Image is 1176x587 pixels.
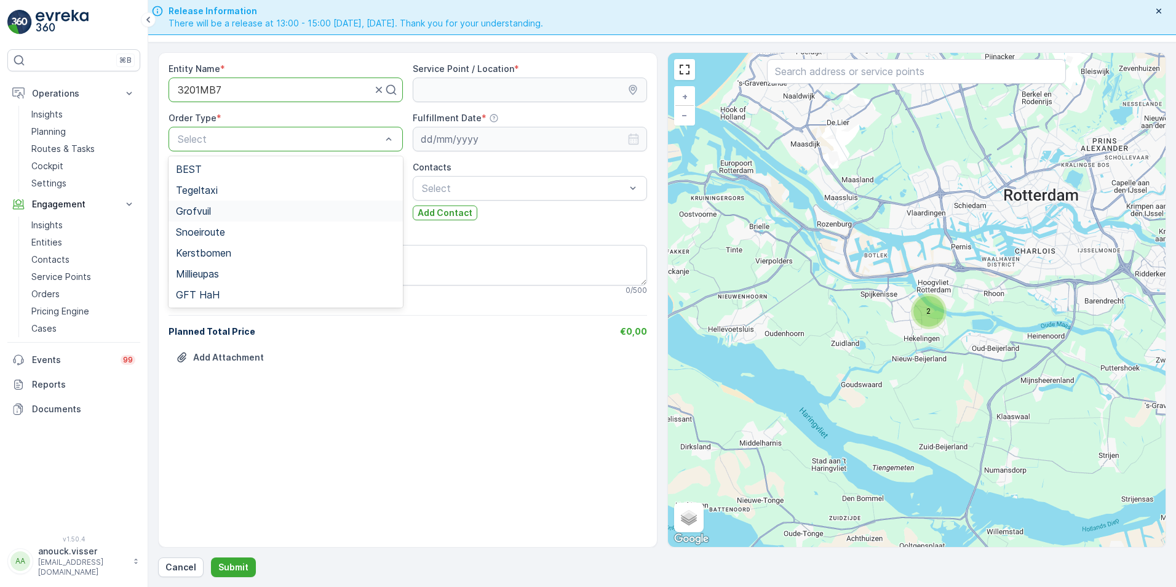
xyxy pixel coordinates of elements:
[7,545,140,577] button: AAanouck.visser[EMAIL_ADDRESS][DOMAIN_NAME]
[26,234,140,251] a: Entities
[7,192,140,217] button: Engagement
[32,354,113,366] p: Events
[218,561,248,573] p: Submit
[31,143,95,155] p: Routes & Tasks
[32,378,135,391] p: Reports
[169,113,217,123] label: Order Type
[176,289,220,300] span: GFT HaH
[418,207,472,219] p: Add Contact
[123,355,133,365] p: 99
[165,561,196,573] p: Cancel
[26,175,140,192] a: Settings
[7,372,140,397] a: Reports
[31,322,57,335] p: Cases
[38,545,127,557] p: anouck.visser
[176,226,225,238] span: Snoeiroute
[193,351,264,364] p: Add Attachment
[31,219,63,231] p: Insights
[26,140,140,158] a: Routes & Tasks
[26,158,140,175] a: Cockpit
[422,181,626,196] p: Select
[26,251,140,268] a: Contacts
[413,127,647,151] input: dd/mm/yyyy
[176,268,219,279] span: Millieupas
[31,177,66,190] p: Settings
[7,81,140,106] button: Operations
[26,123,140,140] a: Planning
[119,55,132,65] p: ⌘B
[7,535,140,543] span: v 1.50.4
[413,162,451,172] label: Contacts
[489,113,499,123] div: Help Tooltip Icon
[671,531,712,547] img: Google
[913,296,944,327] div: 2
[169,63,220,74] label: Entity Name
[26,320,140,337] a: Cases
[26,268,140,286] a: Service Points
[7,397,140,421] a: Documents
[7,10,32,34] img: logo
[31,288,60,300] p: Orders
[158,557,204,577] button: Cancel
[675,60,694,79] a: View Fullscreen
[413,206,477,220] button: Add Contact
[26,217,140,234] a: Insights
[31,305,89,317] p: Pricing Engine
[913,296,921,303] div: 2
[169,325,255,338] p: Planned Total Price
[413,113,482,123] label: Fulfillment Date
[675,504,702,531] a: Layers
[36,10,89,34] img: logo_light-DOdMpM7g.png
[626,286,647,295] p: 0 / 500
[169,348,271,367] button: Upload File
[38,557,127,577] p: [EMAIL_ADDRESS][DOMAIN_NAME]
[169,17,543,30] span: There will be a release at 13:00 - 15:00 [DATE], [DATE]. Thank you for your understanding.
[31,108,63,121] p: Insights
[7,348,140,372] a: Events99
[682,91,688,102] span: +
[681,110,688,120] span: −
[671,531,712,547] a: Open this area in Google Maps (opens a new window)
[26,303,140,320] a: Pricing Engine
[31,236,62,249] p: Entities
[32,87,116,100] p: Operations
[26,106,140,123] a: Insights
[169,5,543,17] span: Release Information
[176,206,211,217] span: Grofvuil
[176,247,231,258] span: Kerstbomen
[620,326,647,337] span: €0,00
[31,160,63,172] p: Cockpit
[211,557,256,577] button: Submit
[176,185,218,196] span: Tegeltaxi
[31,126,66,138] p: Planning
[675,87,694,106] a: Zoom In
[31,254,70,266] p: Contacts
[10,551,30,571] div: AA
[675,106,694,124] a: Zoom Out
[26,286,140,303] a: Orders
[176,164,202,175] span: BEST
[32,403,135,415] p: Documents
[767,59,1066,84] input: Search address or service points
[413,63,514,74] label: Service Point / Location
[178,132,381,146] p: Select
[32,198,116,210] p: Engagement
[31,271,91,283] p: Service Points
